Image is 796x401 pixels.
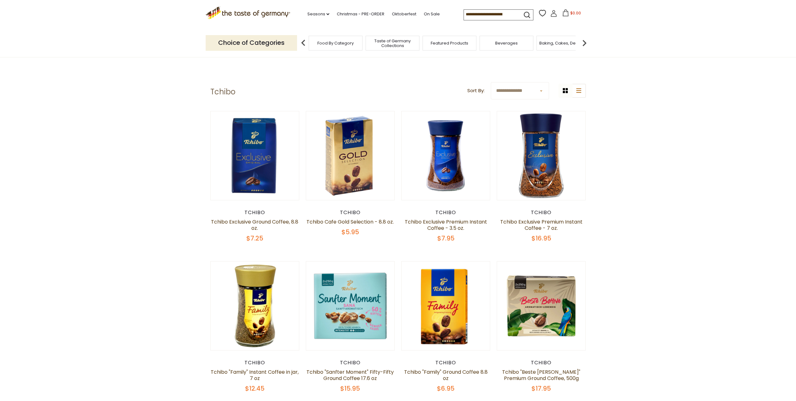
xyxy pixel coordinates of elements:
[497,261,586,350] img: Tchibo
[402,111,490,200] img: Tchibo
[342,228,359,236] span: $5.95
[424,11,440,18] a: On Sale
[211,261,299,350] img: Tchibo
[317,41,354,45] a: Food By Category
[392,11,416,18] a: Oktoberfest
[578,37,591,49] img: next arrow
[500,218,583,232] a: Tchibo Exclusive Premium Instant Coffee - 7 oz.
[558,9,585,19] button: $0.00
[306,218,394,225] a: Tchibo Cafe Gold Selection - 8.8 oz.
[401,360,490,366] div: Tchibo
[539,41,588,45] a: Baking, Cakes, Desserts
[307,11,329,18] a: Seasons
[245,384,264,393] span: $12.45
[210,87,235,97] h1: Tchibo
[431,41,468,45] a: Featured Products
[306,368,394,382] a: Tchibo "Sanfter Moment" Fifty-Fifty Ground Coffee 17.6 oz
[532,234,551,243] span: $16.95
[246,234,263,243] span: $7.25
[297,37,310,49] img: previous arrow
[495,41,518,45] a: Beverages
[497,111,586,200] img: Tchibo
[211,218,298,232] a: Tchibo Exclusive Ground Coffee, 8.8 oz.
[210,360,300,366] div: Tchibo
[306,209,395,216] div: Tchibo
[405,218,487,232] a: Tchibo Exclusive Premium Instant Coffee - 3.5 oz.
[402,261,490,350] img: Tchibo
[497,209,586,216] div: Tchibo
[211,111,299,200] img: Tchibo
[497,360,586,366] div: Tchibo
[211,368,299,382] a: Tchibo "Family" Instant Coffee in jar, 7 oz
[467,87,485,95] label: Sort By:
[437,234,454,243] span: $7.95
[367,39,418,48] a: Taste of Germany Collections
[437,384,454,393] span: $6.95
[340,384,360,393] span: $15.95
[532,384,551,393] span: $17.95
[404,368,488,382] a: Tchibo "Family" Ground Coffee 8.8 oz
[401,209,490,216] div: Tchibo
[570,10,581,16] span: $0.00
[306,111,395,200] img: Tchibo
[337,11,384,18] a: Christmas - PRE-ORDER
[210,209,300,216] div: Tchibo
[306,261,395,350] img: Tchibo
[206,35,297,50] p: Choice of Categories
[306,360,395,366] div: Tchibo
[502,368,580,382] a: Tchibo "Beste [PERSON_NAME]" Premium Ground Coffee, 500g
